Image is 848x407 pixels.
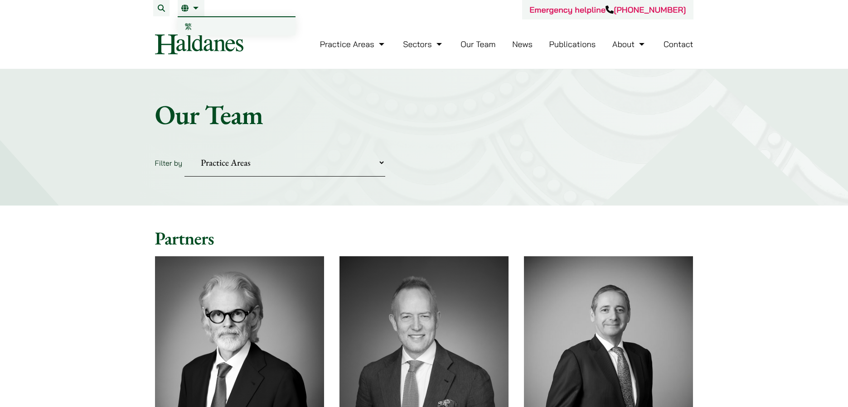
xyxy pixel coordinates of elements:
[320,39,387,49] a: Practice Areas
[155,227,693,249] h2: Partners
[529,5,686,15] a: Emergency helpline[PHONE_NUMBER]
[403,39,444,49] a: Sectors
[549,39,596,49] a: Publications
[181,5,201,12] a: EN
[512,39,533,49] a: News
[178,17,296,35] a: Switch to 繁
[155,34,243,54] img: Logo of Haldanes
[460,39,495,49] a: Our Team
[185,22,192,31] span: 繁
[612,39,647,49] a: About
[155,158,183,168] label: Filter by
[155,98,693,131] h1: Our Team
[664,39,693,49] a: Contact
